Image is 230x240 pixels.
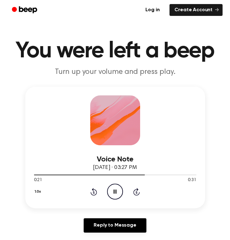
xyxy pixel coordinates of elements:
[34,177,42,184] span: 0:21
[139,3,166,17] a: Log in
[188,177,196,184] span: 0:31
[34,186,43,197] button: 1.0x
[7,67,223,77] p: Turn up your volume and press play.
[7,4,43,16] a: Beep
[84,218,146,233] a: Reply to Message
[93,165,137,170] span: [DATE] · 03:27 PM
[34,155,196,164] h3: Voice Note
[169,4,223,16] a: Create Account
[7,40,223,62] h1: You were left a beep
